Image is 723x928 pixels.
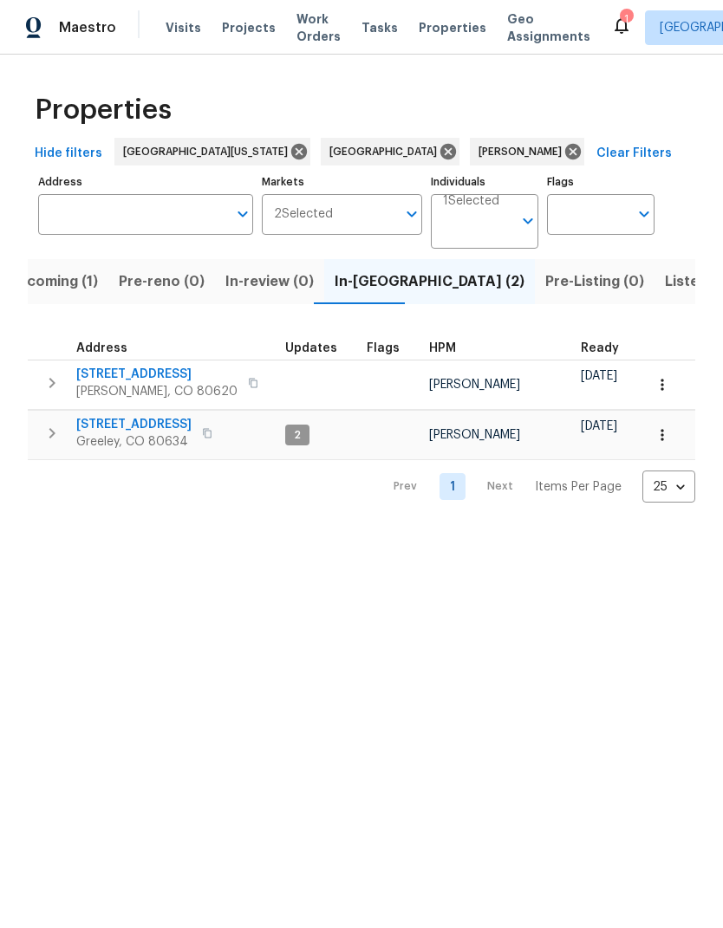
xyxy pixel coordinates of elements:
span: HPM [429,342,456,354]
span: [GEOGRAPHIC_DATA][US_STATE] [123,143,295,160]
span: In-review (0) [225,269,314,294]
span: Upcoming (1) [8,269,98,294]
span: Hide filters [35,143,102,165]
div: 25 [642,464,695,509]
button: Open [516,209,540,233]
span: [GEOGRAPHIC_DATA] [329,143,444,160]
p: Items Per Page [535,478,622,496]
span: [STREET_ADDRESS] [76,366,238,383]
div: [PERSON_NAME] [470,138,584,165]
div: Earliest renovation start date (first business day after COE or Checkout) [581,342,635,354]
div: [GEOGRAPHIC_DATA] [321,138,459,165]
span: [PERSON_NAME] [429,429,520,441]
span: Visits [166,19,201,36]
span: In-[GEOGRAPHIC_DATA] (2) [335,269,524,294]
span: [DATE] [581,420,617,432]
nav: Pagination Navigation [377,470,695,503]
button: Open [231,202,255,226]
span: Updates [285,342,337,354]
span: Ready [581,342,619,354]
span: Flags [367,342,400,354]
button: Open [632,202,656,226]
span: Projects [222,19,276,36]
span: Greeley, CO 80634 [76,433,192,451]
span: [PERSON_NAME], CO 80620 [76,383,238,400]
span: Properties [35,101,172,119]
span: Clear Filters [596,143,672,165]
span: Geo Assignments [507,10,590,45]
span: [STREET_ADDRESS] [76,416,192,433]
div: [GEOGRAPHIC_DATA][US_STATE] [114,138,310,165]
span: Pre-reno (0) [119,269,205,294]
button: Open [400,202,424,226]
span: 1 Selected [443,194,499,209]
label: Address [38,177,253,187]
span: [PERSON_NAME] [429,379,520,391]
label: Individuals [431,177,538,187]
span: Maestro [59,19,116,36]
button: Hide filters [28,138,109,170]
span: Address [76,342,127,354]
button: Clear Filters [589,138,679,170]
span: Pre-Listing (0) [545,269,644,294]
span: [PERSON_NAME] [479,143,569,160]
span: Work Orders [296,10,341,45]
label: Markets [262,177,423,187]
span: [DATE] [581,370,617,382]
span: 2 Selected [274,207,333,222]
span: 2 [287,428,308,443]
label: Flags [547,177,655,187]
div: 1 [620,10,632,28]
span: Tasks [361,22,398,34]
a: Goto page 1 [440,473,466,500]
span: Properties [419,19,486,36]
